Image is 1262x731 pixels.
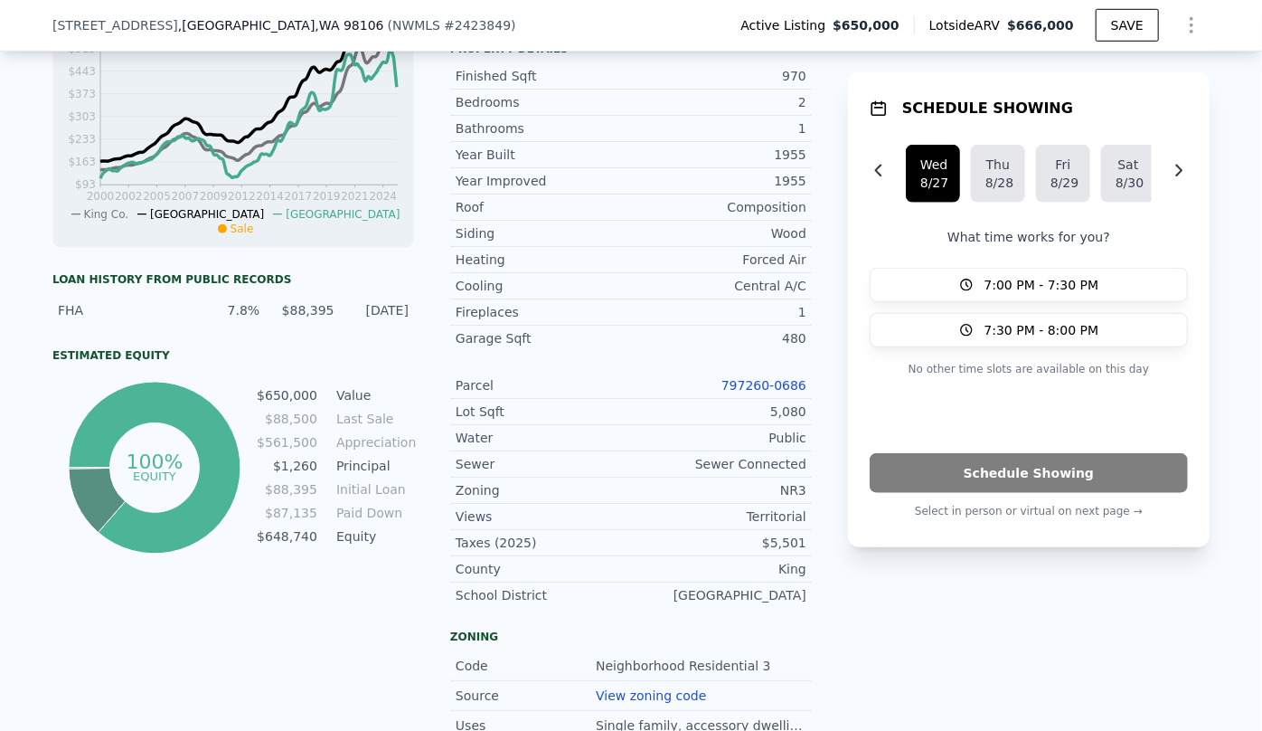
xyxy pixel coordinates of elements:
span: [STREET_ADDRESS] [52,16,178,34]
div: Thu [985,156,1011,174]
tspan: $303 [68,110,96,123]
div: 1 [631,119,806,138]
button: Schedule Showing [870,453,1188,493]
button: Fri8/29 [1036,145,1090,203]
tspan: 2014 [256,190,284,203]
tspan: 2024 [370,190,398,203]
td: Paid Down [333,503,414,523]
div: 1 [631,303,806,321]
td: $650,000 [256,385,318,405]
div: Year Improved [456,172,631,190]
span: Sale [231,223,254,235]
div: Finished Sqft [456,67,631,85]
div: 8/28 [985,174,1011,192]
div: $5,501 [631,534,806,552]
div: 8/29 [1050,174,1076,192]
div: Loan history from public records [52,272,414,287]
div: ( ) [388,16,516,34]
td: $87,135 [256,503,318,523]
p: Select in person or virtual on next page → [870,500,1188,522]
span: [GEOGRAPHIC_DATA] [286,208,400,221]
tspan: 2012 [228,190,256,203]
div: 2 [631,93,806,111]
div: Wed [920,156,946,174]
span: $650,000 [833,16,899,34]
tspan: 2007 [172,190,200,203]
tspan: $513 [68,43,96,55]
div: Wood [631,224,806,242]
div: 970 [631,67,806,85]
div: Parcel [456,376,631,394]
td: $561,500 [256,432,318,452]
div: King [631,560,806,578]
div: FHA [58,301,185,319]
span: Active Listing [740,16,833,34]
p: No other time slots are available on this day [870,358,1188,380]
div: 8/27 [920,174,946,192]
td: Value [333,385,414,405]
button: 7:00 PM - 7:30 PM [870,268,1188,302]
span: 7:30 PM - 8:00 PM [984,321,1099,339]
div: Territorial [631,508,806,526]
div: Cooling [456,277,631,295]
div: Year Built [456,146,631,164]
td: Equity [333,527,414,546]
div: 5,080 [631,403,806,421]
div: Heating [456,251,631,269]
div: Estimated Equity [52,348,414,363]
div: Fireplaces [456,303,631,321]
button: Thu8/28 [971,145,1025,203]
button: Show Options [1173,7,1210,43]
tspan: 2002 [115,190,143,203]
tspan: 2009 [200,190,228,203]
td: Principal [333,456,414,476]
tspan: 2019 [313,190,341,203]
div: $88,395 [270,301,334,319]
span: # 2423849 [444,18,511,33]
div: Bathrooms [456,119,631,138]
tspan: $373 [68,88,96,100]
p: What time works for you? [870,228,1188,246]
div: Taxes (2025) [456,534,631,552]
button: Wed8/27 [906,145,960,203]
a: View zoning code [596,688,706,703]
div: Zoning [456,481,631,499]
div: Fri [1050,156,1076,174]
div: Bedrooms [456,93,631,111]
div: Central A/C [631,277,806,295]
div: Zoning [450,630,812,644]
div: Views [456,508,631,526]
div: 1955 [631,172,806,190]
div: County [456,560,631,578]
tspan: 2005 [143,190,171,203]
tspan: 100% [126,451,183,473]
span: $666,000 [1007,18,1074,33]
span: , [GEOGRAPHIC_DATA] [178,16,384,34]
div: 7.8% [196,301,259,319]
td: $1,260 [256,456,318,476]
div: Garage Sqft [456,329,631,347]
div: Lot Sqft [456,403,631,421]
div: 8/30 [1116,174,1141,192]
td: Last Sale [333,409,414,429]
td: $88,395 [256,479,318,499]
span: King Co. [84,208,129,221]
div: Siding [456,224,631,242]
h1: SCHEDULE SHOWING [902,98,1073,119]
a: 797260-0686 [721,378,806,393]
div: Source [456,687,596,705]
span: 7:00 PM - 7:30 PM [984,276,1099,294]
button: 7:30 PM - 8:00 PM [870,313,1188,347]
div: Code [456,657,596,675]
td: $648,740 [256,527,318,546]
div: Sat [1116,156,1141,174]
span: Lotside ARV [929,16,1007,34]
span: , WA 98106 [315,18,383,33]
div: 1955 [631,146,806,164]
div: 480 [631,329,806,347]
div: [GEOGRAPHIC_DATA] [631,586,806,604]
tspan: $443 [68,65,96,78]
div: Sewer Connected [631,455,806,473]
tspan: 2017 [285,190,313,203]
div: Sewer [456,455,631,473]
